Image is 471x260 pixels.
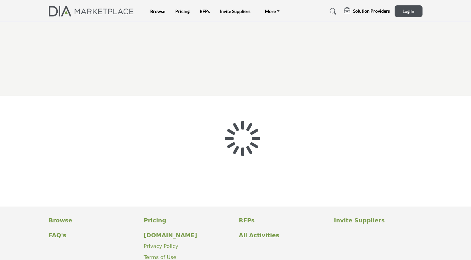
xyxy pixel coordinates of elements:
[144,243,178,249] a: Privacy Policy
[403,9,414,14] span: Log In
[49,6,137,16] img: Site Logo
[239,216,327,225] a: RFPs
[200,9,210,14] a: RFPs
[334,216,423,225] a: Invite Suppliers
[144,231,232,239] a: [DOMAIN_NAME]
[175,9,190,14] a: Pricing
[353,8,390,14] h5: Solution Providers
[344,8,390,15] div: Solution Providers
[239,231,327,239] a: All Activities
[49,216,137,225] a: Browse
[395,5,423,17] button: Log In
[220,9,250,14] a: Invite Suppliers
[144,216,232,225] a: Pricing
[324,6,340,16] a: Search
[150,9,165,14] a: Browse
[49,231,137,239] a: FAQ's
[261,7,284,16] a: More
